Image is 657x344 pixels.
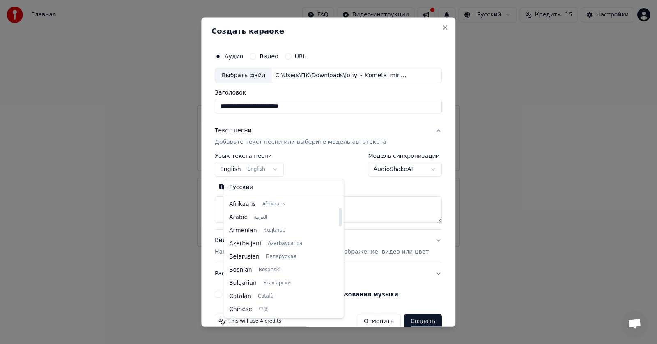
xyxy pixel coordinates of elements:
[254,214,267,221] span: العربية
[229,226,257,235] span: Armenian
[229,253,260,261] span: Belarusian
[258,293,273,300] span: Català
[259,306,269,313] span: 中文
[264,227,286,234] span: Հայերեն
[229,240,261,248] span: Azerbaijani
[229,213,247,222] span: Arabic
[263,280,291,286] span: Български
[229,266,252,274] span: Bosnian
[229,279,257,287] span: Bulgarian
[266,254,296,260] span: Беларуская
[229,305,252,314] span: Chinese
[268,240,302,247] span: Azərbaycanca
[229,292,251,300] span: Catalan
[229,200,256,208] span: Afrikaans
[262,201,285,208] span: Afrikaans
[259,267,280,273] span: Bosanski
[229,183,253,192] span: Русский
